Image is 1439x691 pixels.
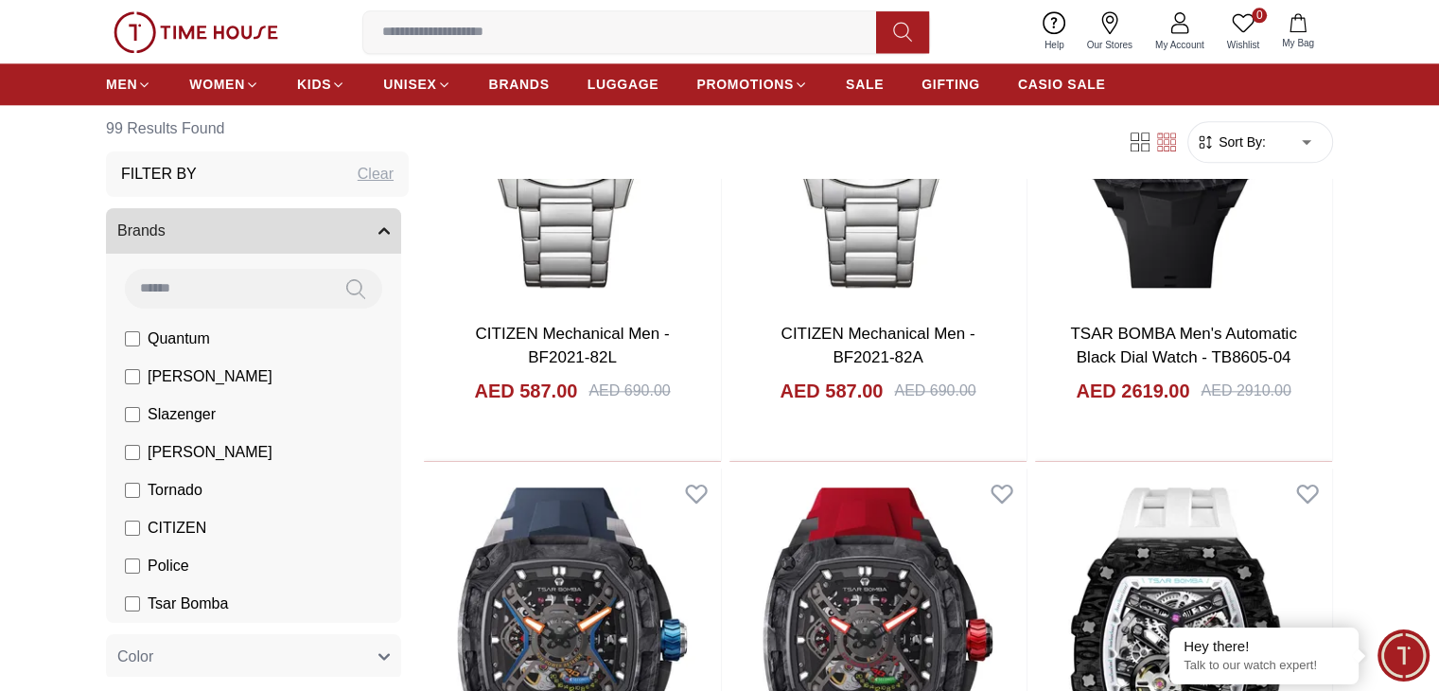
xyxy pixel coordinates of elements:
[921,75,980,94] span: GIFTING
[148,328,210,350] span: Quantum
[1079,38,1140,52] span: Our Stores
[1271,9,1325,54] button: My Bag
[148,403,216,426] span: Slazenger
[148,365,272,388] span: [PERSON_NAME]
[1215,133,1266,151] span: Sort By:
[1378,629,1430,682] div: Chat Widget
[1201,380,1290,402] div: AED 2910.00
[383,67,450,101] a: UNISEX
[921,67,980,101] a: GIFTING
[125,483,140,498] input: Tornado
[489,67,550,101] a: BRANDS
[696,67,808,101] a: PROMOTIONS
[106,106,409,151] h6: 99 Results Found
[1196,133,1266,151] button: Sort By:
[106,67,151,101] a: MEN
[846,67,884,101] a: SALE
[1037,38,1072,52] span: Help
[588,75,659,94] span: LUGGAGE
[1070,325,1296,367] a: TSAR BOMBA Men's Automatic Black Dial Watch - TB8605-04
[125,558,140,574] input: Police
[148,441,272,464] span: [PERSON_NAME]
[358,163,394,186] div: Clear
[106,208,401,254] button: Brands
[106,634,401,680] button: Color
[1184,637,1344,656] div: Hey there!
[1184,658,1344,674] p: Talk to our watch expert!
[780,378,883,404] h4: AED 587.00
[1216,8,1271,56] a: 0Wishlist
[1252,8,1267,23] span: 0
[121,163,197,186] h3: Filter By
[106,75,137,94] span: MEN
[1076,378,1189,404] h4: AED 2619.00
[189,75,245,94] span: WOMEN
[1220,38,1267,52] span: Wishlist
[125,521,140,536] input: CITIZEN
[117,220,166,242] span: Brands
[189,67,259,101] a: WOMEN
[489,75,550,94] span: BRANDS
[846,75,884,94] span: SALE
[125,369,140,384] input: [PERSON_NAME]
[1033,8,1076,56] a: Help
[588,380,670,402] div: AED 690.00
[297,75,331,94] span: KIDS
[117,646,153,668] span: Color
[1018,67,1106,101] a: CASIO SALE
[1076,8,1144,56] a: Our Stores
[125,596,140,611] input: Tsar Bomba
[125,445,140,460] input: [PERSON_NAME]
[383,75,436,94] span: UNISEX
[114,11,278,53] img: ...
[474,378,577,404] h4: AED 587.00
[297,67,345,101] a: KIDS
[781,325,975,367] a: CITIZEN Mechanical Men - BF2021-82A
[696,75,794,94] span: PROMOTIONS
[148,517,206,540] span: CITIZEN
[125,407,140,422] input: Slazenger
[476,325,670,367] a: CITIZEN Mechanical Men - BF2021-82L
[148,555,189,577] span: Police
[1274,36,1322,50] span: My Bag
[148,479,202,502] span: Tornado
[894,380,975,402] div: AED 690.00
[125,331,140,346] input: Quantum
[148,593,228,615] span: Tsar Bomba
[588,67,659,101] a: LUGGAGE
[1148,38,1212,52] span: My Account
[1018,75,1106,94] span: CASIO SALE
